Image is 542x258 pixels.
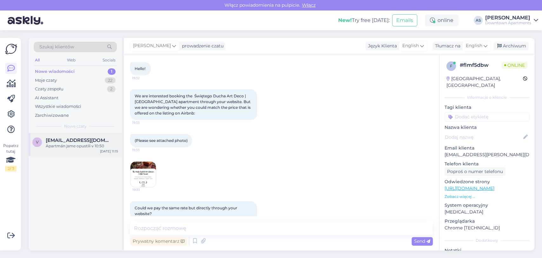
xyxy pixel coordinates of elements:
span: f [450,64,452,68]
p: Nazwa klienta [445,124,529,131]
span: Nowe czaty [64,123,87,129]
div: All [34,56,41,64]
span: 19:32 [132,76,156,80]
div: Moje czaty [35,77,57,84]
div: [GEOGRAPHIC_DATA], [GEOGRAPHIC_DATA] [446,75,523,89]
span: 19:33 [132,120,156,125]
div: Popatrz tutaj [5,143,17,171]
div: Czaty zespołu [35,86,64,92]
div: Tłumacz na [432,43,460,49]
input: Dodać etykietę [445,112,529,122]
span: Hello! [135,66,145,71]
span: Włącz [300,2,318,8]
p: Odwiedzone strony [445,178,529,185]
p: Tagi klienta [445,104,529,111]
div: AI Assistant [35,95,58,101]
span: (Please see attached photo) [135,138,188,143]
div: [PERSON_NAME] [485,15,531,20]
p: Telefon klienta [445,161,529,167]
span: Could we pay the same rate but directly through your website? [135,206,238,216]
div: AS [474,16,483,25]
span: English [402,42,419,49]
div: # flmf5dbw [460,61,502,69]
span: 19:33 [132,148,156,152]
div: 2 / 3 [5,166,17,171]
div: 1 [108,68,116,75]
div: Nowe wiadomości [35,68,75,75]
div: 2 [107,86,116,92]
div: prowadzenie czatu [179,43,224,49]
p: [MEDICAL_DATA] [445,209,529,215]
div: Archiwum [493,42,529,50]
div: [DATE] 11:15 [100,149,118,154]
div: Socials [101,56,117,64]
div: Wszystkie wiadomości [35,103,81,110]
div: Zarchiwizowane [35,112,69,119]
span: vlkon111@centrum.cz [46,137,112,143]
a: [PERSON_NAME]Downtown Apartments [485,15,538,25]
button: Emails [392,14,417,26]
span: 19:33 [132,187,156,192]
div: Poproś o numer telefonu [445,167,505,176]
span: [PERSON_NAME] [133,42,171,49]
p: System operacyjny [445,202,529,209]
input: Dodaj nazwę [445,134,522,141]
span: Online [502,62,527,69]
span: We are interested booking the Świętego Ducha Art Deco | [GEOGRAPHIC_DATA] apartment through your ... [135,94,251,115]
span: Szukaj klientów [39,44,74,50]
div: Apartmán jsme opustili v 10:50 [46,143,118,149]
p: Chrome [TECHNICAL_ID] [445,225,529,231]
div: online [425,15,458,26]
p: Zobacz więcej ... [445,194,529,199]
span: v [36,140,38,144]
div: Informacje o kliencie [445,94,529,100]
div: 22 [105,77,116,84]
p: Notatki [445,247,529,254]
a: [URL][DOMAIN_NAME] [445,185,494,191]
b: New! [338,17,352,23]
p: [EMAIL_ADDRESS][PERSON_NAME][DOMAIN_NAME] [445,151,529,158]
img: Attachment [130,162,156,187]
div: Prywatny komentarz [130,237,187,246]
span: Send [414,238,430,244]
div: Web [66,56,77,64]
div: Dodatkowy [445,238,529,243]
div: Język Klienta [365,43,397,49]
div: Try free [DATE]: [338,17,390,24]
span: English [466,42,482,49]
p: Przeglądarka [445,218,529,225]
img: Askly Logo [5,43,17,55]
p: Email klienta [445,145,529,151]
div: Downtown Apartments [485,20,531,25]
